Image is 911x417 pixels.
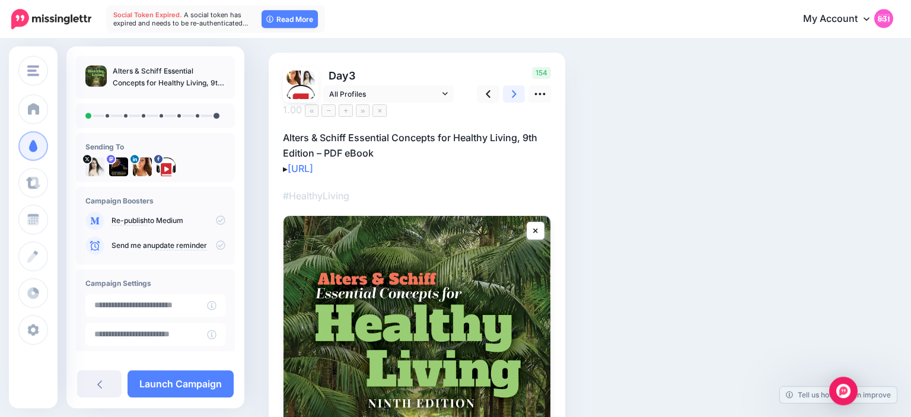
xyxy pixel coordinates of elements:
[301,71,315,85] img: tSvj_Osu-58146.jpg
[85,279,225,288] h4: Campaign Settings
[85,142,225,151] h4: Sending To
[11,9,91,29] img: Missinglettr
[113,11,182,19] span: Social Token Expired.
[780,387,897,403] a: Tell us how we can improve
[133,157,152,176] img: 1537218439639-55706.png
[112,216,148,225] a: Re-publish
[349,69,355,82] span: 3
[262,10,318,28] a: Read More
[113,65,225,89] p: Alters & Schiff Essential Concepts for Healthy Living, 9th Edition – PDF eBook
[329,88,439,100] span: All Profiles
[112,215,225,226] p: to Medium
[113,11,249,27] span: A social token has expired and needs to be re-authenticated…
[286,85,315,113] img: 307443043_482319977280263_5046162966333289374_n-bsa149661.png
[27,65,39,76] img: menu.png
[157,157,176,176] img: 307443043_482319977280263_5046162966333289374_n-bsa149661.png
[532,67,551,79] span: 154
[288,163,313,174] a: [URL]
[85,157,104,176] img: tSvj_Osu-58146.jpg
[283,130,551,176] p: Alters & Schiff Essential Concepts for Healthy Living, 9th Edition – PDF eBook ▸
[151,241,207,250] a: update reminder
[323,67,455,84] p: Day
[283,188,551,203] p: #HealthyLiving
[109,157,128,176] img: 802740b3fb02512f-84599.jpg
[323,85,454,103] a: All Profiles
[791,5,893,34] a: My Account
[829,377,858,405] div: Open Intercom Messenger
[85,196,225,205] h4: Campaign Boosters
[112,240,225,251] p: Send me an
[85,65,107,87] img: ac1860a9474b9389ba9ae9e14ef4d2aa_thumb.jpg
[286,71,301,85] img: 1537218439639-55706.png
